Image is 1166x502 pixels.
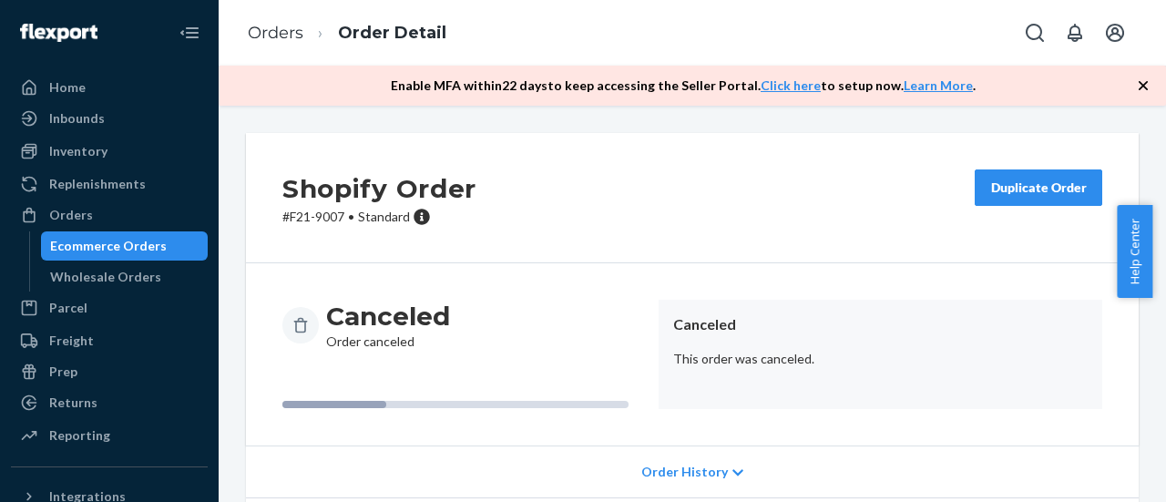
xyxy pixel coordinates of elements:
[49,142,107,160] div: Inventory
[11,421,208,450] a: Reporting
[282,208,476,226] p: # F21-9007
[49,332,94,350] div: Freight
[282,169,476,208] h2: Shopify Order
[11,388,208,417] a: Returns
[1057,15,1093,51] button: Open notifications
[49,299,87,317] div: Parcel
[11,293,208,323] a: Parcel
[11,200,208,230] a: Orders
[171,15,208,51] button: Close Navigation
[825,29,1166,502] iframe: To enrich screen reader interactions, please activate Accessibility in Grammarly extension settings
[41,231,209,261] a: Ecommerce Orders
[391,77,976,95] p: Enable MFA within 22 days to keep accessing the Seller Portal. to setup now. .
[326,300,450,333] h3: Canceled
[49,206,93,224] div: Orders
[641,463,728,481] span: Order History
[761,77,821,93] a: Click here
[1017,15,1053,51] button: Open Search Box
[11,326,208,355] a: Freight
[11,104,208,133] a: Inbounds
[673,314,1088,335] header: Canceled
[11,357,208,386] a: Prep
[49,363,77,381] div: Prep
[11,73,208,102] a: Home
[20,24,97,42] img: Flexport logo
[49,78,86,97] div: Home
[11,169,208,199] a: Replenishments
[248,23,303,43] a: Orders
[1097,15,1133,51] button: Open account menu
[326,300,450,351] div: Order canceled
[338,23,446,43] a: Order Detail
[49,109,105,128] div: Inbounds
[49,175,146,193] div: Replenishments
[358,209,410,224] span: Standard
[348,209,354,224] span: •
[11,137,208,166] a: Inventory
[673,350,1088,368] p: This order was canceled.
[50,268,161,286] div: Wholesale Orders
[49,426,110,445] div: Reporting
[233,6,461,60] ol: breadcrumbs
[49,394,97,412] div: Returns
[50,237,167,255] div: Ecommerce Orders
[41,262,209,292] a: Wholesale Orders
